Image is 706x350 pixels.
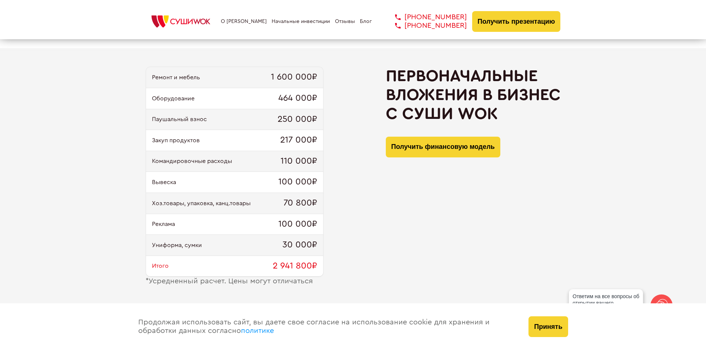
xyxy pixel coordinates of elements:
[386,67,561,123] h2: Первоначальные вложения в бизнес с Суши Wok
[335,19,355,24] a: Отзывы
[131,303,521,350] div: Продолжая использовать сайт, вы даете свое согласие на использование cookie для хранения и обрабо...
[281,156,317,167] span: 110 000₽
[360,19,372,24] a: Блог
[152,242,202,249] span: Униформа, сумки
[384,21,467,30] a: [PHONE_NUMBER]
[221,19,267,24] a: О [PERSON_NAME]
[146,277,324,286] div: Усредненный расчет. Цены могут отличаться
[152,221,175,227] span: Реклама
[278,177,317,187] span: 100 000₽
[384,13,467,21] a: [PHONE_NUMBER]
[280,135,317,146] span: 217 000₽
[278,93,317,104] span: 464 000₽
[271,72,317,83] span: 1 600 000₽
[272,19,330,24] a: Начальные инвестиции
[569,289,643,317] div: Ответим на все вопросы об открытии вашего [PERSON_NAME]!
[146,13,216,30] img: СУШИWOK
[273,261,317,271] span: 2 941 800₽
[152,137,200,144] span: Закуп продуктов
[152,158,232,164] span: Командировочные расходы
[152,74,200,81] span: Ремонт и мебель
[472,11,561,32] button: Получить презентацию
[152,179,176,186] span: Вывеска
[284,198,317,209] span: 70 800₽
[152,263,169,269] span: Итого
[386,137,500,157] button: Получить финансовую модель
[278,219,317,230] span: 100 000₽
[528,316,568,337] button: Принять
[241,327,274,334] a: политике
[152,95,195,102] span: Оборудование
[282,240,317,250] span: 30 000₽
[152,200,251,207] span: Хоз.товары, упаковка, канц.товары
[278,114,317,125] span: 250 000₽
[152,116,207,123] span: Паушальный взнос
